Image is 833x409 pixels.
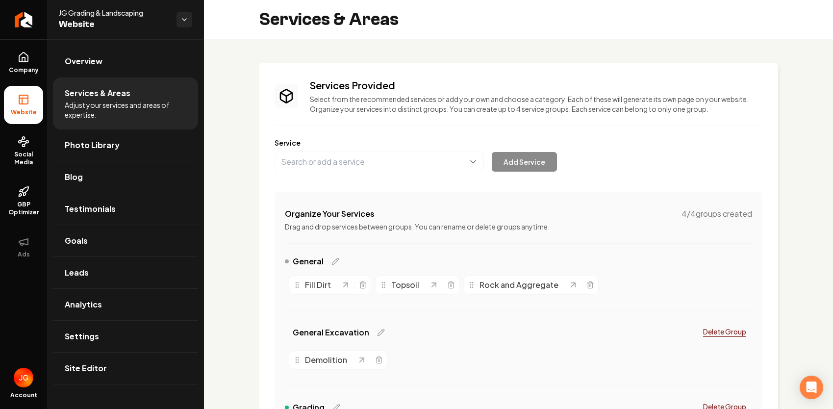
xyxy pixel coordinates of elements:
[65,100,186,120] span: Adjust your services and areas of expertise.
[14,368,33,387] img: John Glover
[305,279,331,291] span: Fill Dirt
[65,362,107,374] span: Site Editor
[53,289,198,320] a: Analytics
[65,171,83,183] span: Blog
[65,299,102,310] span: Analytics
[53,129,198,161] a: Photo Library
[53,225,198,256] a: Goals
[293,327,369,338] span: General Excavation
[293,256,324,267] span: General
[65,203,116,215] span: Testimonials
[275,138,762,148] label: Service
[4,201,43,216] span: GBP Optimizer
[53,193,198,225] a: Testimonials
[53,257,198,288] a: Leads
[259,10,399,29] h2: Services & Areas
[480,279,558,291] span: Rock and Aggregate
[7,108,41,116] span: Website
[65,235,88,247] span: Goals
[682,208,752,220] span: 4 / 4 groups created
[4,151,43,166] span: Social Media
[293,279,341,291] div: Fill Dirt
[59,18,169,31] span: Website
[10,391,37,399] span: Account
[310,94,762,114] p: Select from the recommended services or add your own and choose a category. Each of these will ge...
[65,139,120,151] span: Photo Library
[285,208,375,220] h4: Organize Your Services
[703,327,746,336] p: Delete Group
[53,161,198,193] a: Blog
[468,279,568,291] div: Rock and Aggregate
[15,12,33,27] img: Rebolt Logo
[65,331,99,342] span: Settings
[4,128,43,174] a: Social Media
[293,354,357,366] div: Demolition
[310,78,762,92] h3: Services Provided
[800,376,823,399] div: Open Intercom Messenger
[53,321,198,352] a: Settings
[5,66,43,74] span: Company
[305,354,347,366] span: Demolition
[59,8,169,18] span: JG Grading & Landscaping
[4,44,43,82] a: Company
[14,251,34,258] span: Ads
[65,267,89,279] span: Leads
[65,55,102,67] span: Overview
[697,323,752,340] button: Delete Group
[14,368,33,387] button: Open user button
[53,46,198,77] a: Overview
[391,279,419,291] span: Topsoil
[4,178,43,224] a: GBP Optimizer
[379,279,429,291] div: Topsoil
[53,353,198,384] a: Site Editor
[65,87,130,99] span: Services & Areas
[4,228,43,266] button: Ads
[285,222,752,231] p: Drag and drop services between groups. You can rename or delete groups anytime.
